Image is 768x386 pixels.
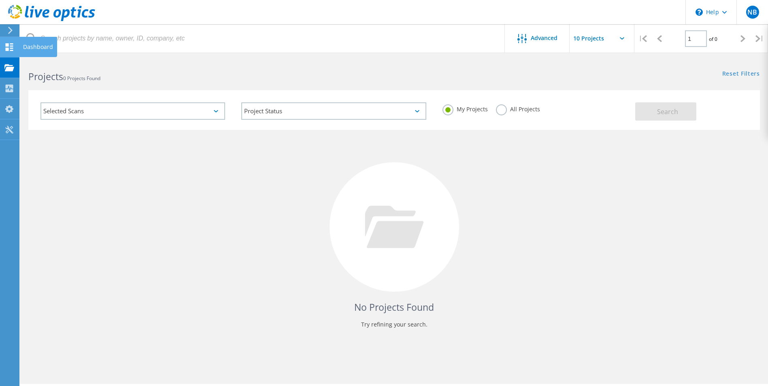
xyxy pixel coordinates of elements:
[747,9,757,15] span: NB
[20,24,505,53] input: Search projects by name, owner, ID, company, etc
[63,75,100,82] span: 0 Projects Found
[722,71,760,78] a: Reset Filters
[28,70,63,83] b: Projects
[709,36,717,42] span: of 0
[751,24,768,53] div: |
[635,102,696,121] button: Search
[36,301,752,314] h4: No Projects Found
[23,44,53,50] div: Dashboard
[696,8,703,16] svg: \n
[496,104,540,112] label: All Projects
[634,24,651,53] div: |
[443,104,488,112] label: My Projects
[8,17,95,23] a: Live Optics Dashboard
[531,35,557,41] span: Advanced
[36,318,752,331] p: Try refining your search.
[241,102,426,120] div: Project Status
[657,107,678,116] span: Search
[40,102,225,120] div: Selected Scans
